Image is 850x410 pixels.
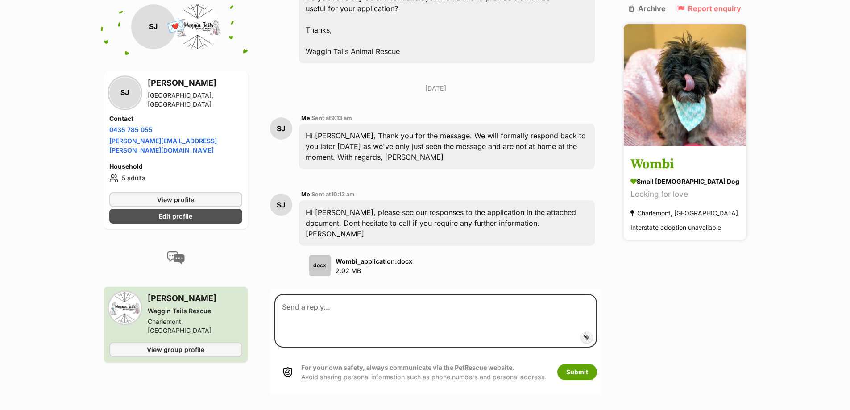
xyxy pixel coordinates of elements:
[270,117,292,140] div: SJ
[630,155,739,175] h3: Wombi
[299,200,595,246] div: Hi [PERSON_NAME], please see our responses to the application in the attached document. Dont hesi...
[157,195,194,204] span: View profile
[301,364,514,371] strong: For your own safety, always communicate via the PetRescue website.
[311,191,355,198] span: Sent at
[167,251,185,265] img: conversation-icon-4a6f8262b818ee0b60e3300018af0b2d0b884aa5de6e9bcb8d3d4eeb1a70a7c4.svg
[148,292,242,305] h3: [PERSON_NAME]
[270,194,292,216] div: SJ
[147,345,204,354] span: View group profile
[629,4,666,12] a: Archive
[131,4,176,49] div: SJ
[109,209,242,224] a: Edit profile
[677,4,741,12] a: Report enquiry
[301,191,310,198] span: Me
[306,255,331,276] a: docx
[630,207,738,219] div: Charlemont, [GEOGRAPHIC_DATA]
[270,83,602,93] p: [DATE]
[109,173,242,183] li: 5 adults
[109,342,242,357] a: View group profile
[148,77,242,89] h3: [PERSON_NAME]
[301,115,310,121] span: Me
[109,77,141,108] div: SJ
[299,124,595,169] div: Hi [PERSON_NAME], Thank you for the message. We will formally respond back to you later [DATE] as...
[109,192,242,207] a: View profile
[557,364,597,380] button: Submit
[336,267,361,274] span: 2.02 MB
[148,306,242,315] div: Waggin Tails Rescue
[630,177,739,186] div: small [DEMOGRAPHIC_DATA] Dog
[109,114,242,123] h4: Contact
[109,292,141,323] img: Waggin Tails Rescue profile pic
[176,4,220,49] img: Waggin Tails Rescue profile pic
[309,255,331,276] div: docx
[630,224,721,232] span: Interstate adoption unavailable
[166,17,186,37] span: 💌
[331,191,355,198] span: 10:13 am
[624,148,746,240] a: Wombi small [DEMOGRAPHIC_DATA] Dog Looking for love Charlemont, [GEOGRAPHIC_DATA] Interstate adop...
[148,317,242,335] div: Charlemont, [GEOGRAPHIC_DATA]
[331,115,352,121] span: 9:13 am
[311,115,352,121] span: Sent at
[109,137,217,154] a: [PERSON_NAME][EMAIL_ADDRESS][PERSON_NAME][DOMAIN_NAME]
[624,24,746,146] img: Wombi
[336,257,412,265] strong: Wombi_application.docx
[109,126,153,133] a: 0435 785 055
[148,91,242,109] div: [GEOGRAPHIC_DATA], [GEOGRAPHIC_DATA]
[301,363,547,382] p: Avoid sharing personal information such as phone numbers and personal address.
[630,189,739,201] div: Looking for love
[109,162,242,171] h4: Household
[159,211,192,221] span: Edit profile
